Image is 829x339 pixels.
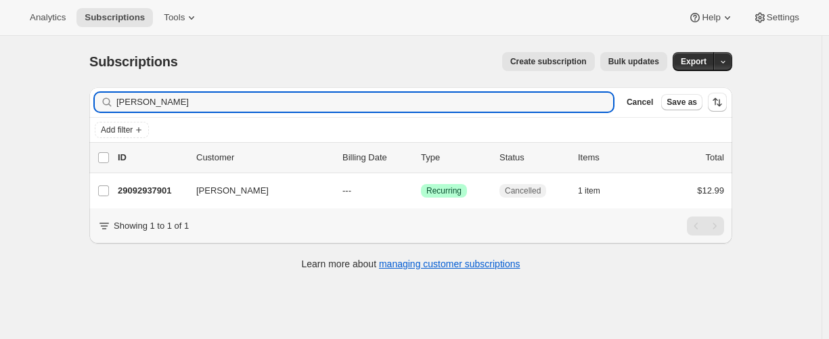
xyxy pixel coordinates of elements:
[95,122,149,138] button: Add filter
[697,185,724,196] span: $12.99
[118,151,724,164] div: IDCustomerBilling DateTypeStatusItemsTotal
[708,93,727,112] button: Sort the results
[196,151,332,164] p: Customer
[578,181,615,200] button: 1 item
[118,184,185,198] p: 29092937901
[578,151,646,164] div: Items
[22,8,74,27] button: Analytics
[627,97,653,108] span: Cancel
[499,151,567,164] p: Status
[661,94,702,110] button: Save as
[164,12,185,23] span: Tools
[502,52,595,71] button: Create subscription
[745,8,807,27] button: Settings
[196,184,269,198] span: [PERSON_NAME]
[421,151,489,164] div: Type
[118,181,724,200] div: 29092937901[PERSON_NAME]---SuccessRecurringCancelled1 item$12.99
[681,56,707,67] span: Export
[76,8,153,27] button: Subscriptions
[706,151,724,164] p: Total
[667,97,697,108] span: Save as
[510,56,587,67] span: Create subscription
[302,257,520,271] p: Learn more about
[379,258,520,269] a: managing customer subscriptions
[30,12,66,23] span: Analytics
[342,151,410,164] p: Billing Date
[89,54,178,69] span: Subscriptions
[767,12,799,23] span: Settings
[680,8,742,27] button: Help
[116,93,613,112] input: Filter subscribers
[118,151,185,164] p: ID
[608,56,659,67] span: Bulk updates
[702,12,720,23] span: Help
[621,94,658,110] button: Cancel
[673,52,715,71] button: Export
[426,185,462,196] span: Recurring
[342,185,351,196] span: ---
[156,8,206,27] button: Tools
[101,125,133,135] span: Add filter
[578,185,600,196] span: 1 item
[687,217,724,235] nav: Pagination
[600,52,667,71] button: Bulk updates
[505,185,541,196] span: Cancelled
[188,180,323,202] button: [PERSON_NAME]
[85,12,145,23] span: Subscriptions
[114,219,189,233] p: Showing 1 to 1 of 1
